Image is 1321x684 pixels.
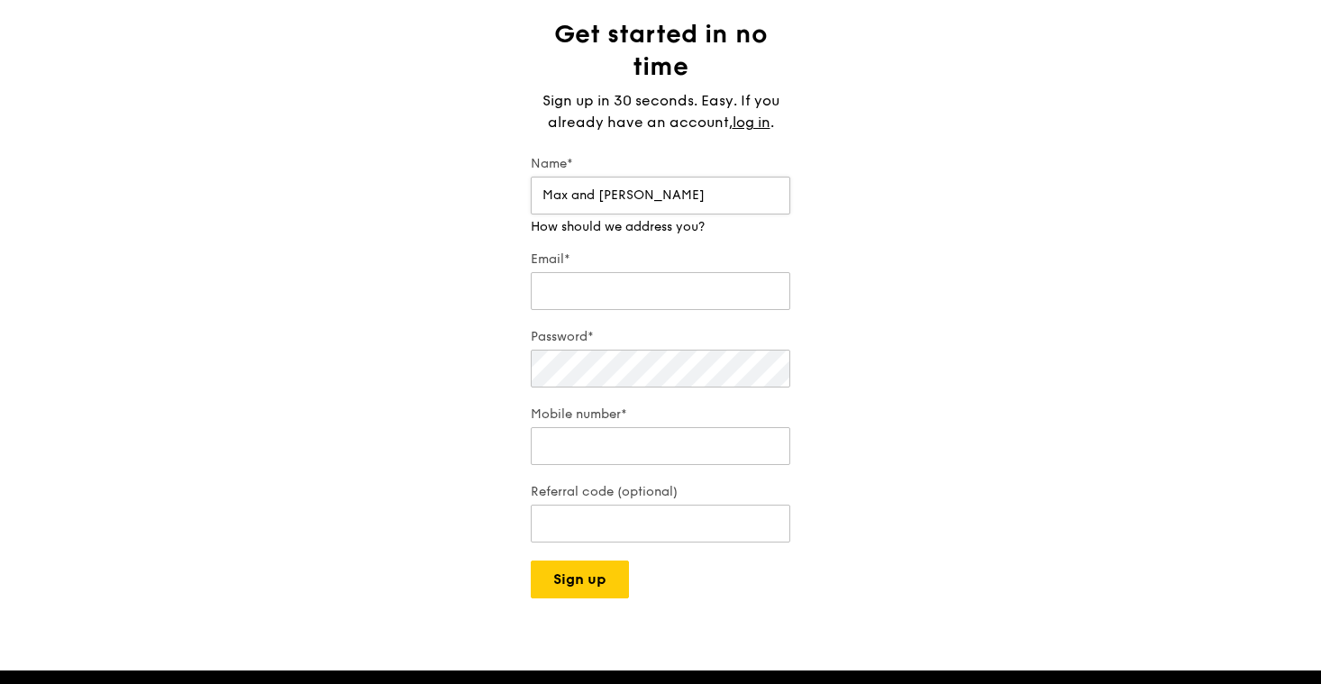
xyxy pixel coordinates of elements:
label: Email* [531,251,790,269]
div: How should we address you? [531,218,790,236]
label: Password* [531,328,790,346]
label: Name* [531,155,790,173]
a: log in [733,112,770,133]
button: Sign up [531,561,629,598]
h1: Get started in no time [531,18,790,83]
span: Sign up in 30 seconds. Easy. If you already have an account, [542,92,779,131]
label: Referral code (optional) [531,483,790,501]
span: . [770,114,774,131]
label: Mobile number* [531,406,790,424]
